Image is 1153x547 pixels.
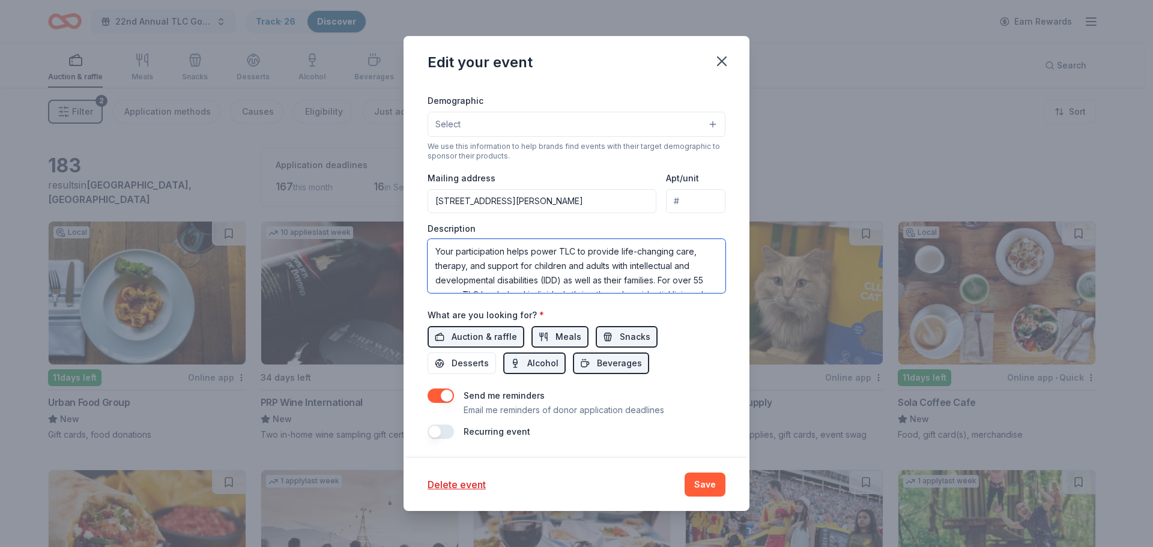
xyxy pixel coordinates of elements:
[531,326,589,348] button: Meals
[685,473,725,497] button: Save
[666,172,699,184] label: Apt/unit
[527,356,558,370] span: Alcohol
[666,189,725,213] input: #
[428,112,725,137] button: Select
[596,326,658,348] button: Snacks
[464,390,545,400] label: Send me reminders
[620,330,650,344] span: Snacks
[428,189,656,213] input: Enter a US address
[428,309,544,321] label: What are you looking for?
[597,356,642,370] span: Beverages
[573,352,649,374] button: Beverages
[555,330,581,344] span: Meals
[428,142,725,161] div: We use this information to help brands find events with their target demographic to sponsor their...
[464,426,530,437] label: Recurring event
[428,172,495,184] label: Mailing address
[464,403,664,417] p: Email me reminders of donor application deadlines
[428,326,524,348] button: Auction & raffle
[428,352,496,374] button: Desserts
[428,53,533,72] div: Edit your event
[503,352,566,374] button: Alcohol
[452,330,517,344] span: Auction & raffle
[428,477,486,492] button: Delete event
[452,356,489,370] span: Desserts
[435,117,461,131] span: Select
[428,239,725,293] textarea: Your participation helps power TLC to provide life-changing care, therapy, and support for childr...
[428,223,476,235] label: Description
[428,95,483,107] label: Demographic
